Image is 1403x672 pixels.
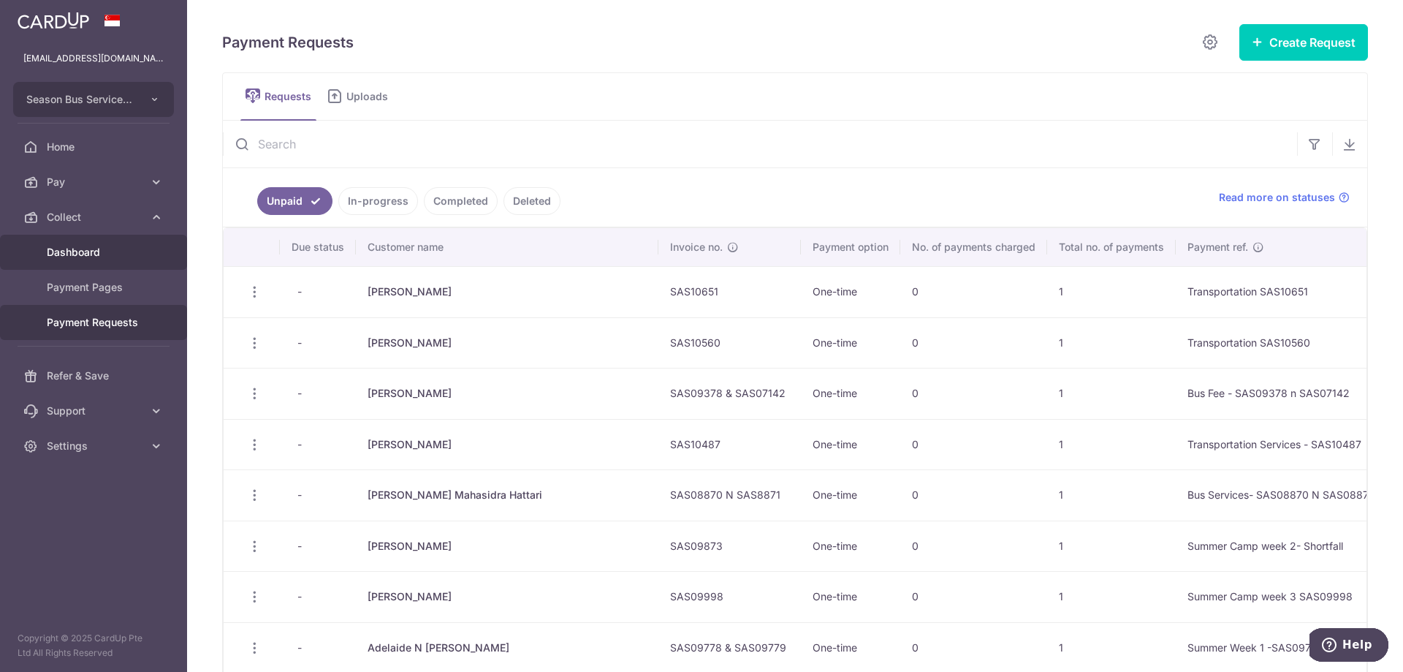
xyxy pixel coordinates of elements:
[47,404,143,418] span: Support
[1176,571,1401,622] td: Summer Camp week 3 SAS09998
[1047,571,1176,622] td: 1
[356,419,658,470] td: [PERSON_NAME]
[900,469,1047,521] td: 0
[292,333,308,353] span: -
[1176,521,1401,572] td: Summer Camp week 2- Shortfall
[1047,266,1176,317] td: 1
[658,419,801,470] td: SAS10487
[257,187,332,215] a: Unpaid
[292,586,308,607] span: -
[658,469,801,521] td: SAS08870 N SAS8871
[1047,469,1176,521] td: 1
[900,228,1047,266] th: No. of payments charged
[1239,24,1368,61] button: Create Request
[1047,317,1176,369] td: 1
[33,10,63,23] span: Help
[1059,240,1164,254] span: Total no. of payments
[292,282,308,302] span: -
[346,89,398,104] span: Uploads
[223,121,1297,167] input: Search
[240,73,316,120] a: Requests
[47,439,143,453] span: Settings
[265,89,316,104] span: Requests
[801,419,900,470] td: One-time
[1219,190,1335,205] span: Read more on statuses
[900,317,1047,369] td: 0
[900,521,1047,572] td: 0
[1176,419,1401,470] td: Transportation Services - SAS10487
[1047,228,1176,266] th: Total no. of payments
[47,140,143,154] span: Home
[280,228,356,266] th: Due status
[356,571,658,622] td: [PERSON_NAME]
[900,571,1047,622] td: 0
[26,92,134,107] span: Season Bus Services Co Pte Ltd-SAS
[322,73,398,120] a: Uploads
[18,12,89,29] img: CardUp
[1047,419,1176,470] td: 1
[356,266,658,317] td: [PERSON_NAME]
[670,240,723,254] span: Invoice no.
[292,536,308,556] span: -
[658,266,801,317] td: SAS10651
[47,175,143,189] span: Pay
[813,240,889,254] span: Payment option
[658,317,801,369] td: SAS10560
[47,280,143,295] span: Payment Pages
[801,368,900,419] td: One-time
[356,228,658,266] th: Customer name
[47,245,143,260] span: Dashboard
[801,571,900,622] td: One-time
[503,187,560,215] a: Deleted
[801,317,900,369] td: One-time
[338,187,418,215] a: In-progress
[900,419,1047,470] td: 0
[292,434,308,455] span: -
[1047,521,1176,572] td: 1
[801,469,900,521] td: One-time
[13,82,174,117] button: Season Bus Services Co Pte Ltd-SAS
[356,521,658,572] td: [PERSON_NAME]
[801,266,900,317] td: One-time
[900,368,1047,419] td: 0
[801,521,900,572] td: One-time
[1047,368,1176,419] td: 1
[1309,628,1388,665] iframe: Opens a widget where you can find more information
[1187,240,1248,254] span: Payment ref.
[356,368,658,419] td: [PERSON_NAME]
[1176,469,1401,521] td: Bus Services- SAS08870 N SAS08871
[292,638,308,658] span: -
[658,368,801,419] td: SAS09378 & SAS07142
[47,210,143,224] span: Collect
[658,521,801,572] td: SAS09873
[356,317,658,369] td: [PERSON_NAME]
[1176,368,1401,419] td: Bus Fee - SAS09378 n SAS07142
[900,266,1047,317] td: 0
[222,31,354,54] h5: Payment Requests
[47,369,143,383] span: Refer & Save
[292,383,308,404] span: -
[356,469,658,521] td: [PERSON_NAME] Mahasidra Hattari
[1176,317,1401,369] td: Transportation SAS10560
[23,51,164,66] p: [EMAIL_ADDRESS][DOMAIN_NAME]
[424,187,498,215] a: Completed
[1219,190,1350,205] a: Read more on statuses
[658,228,801,266] th: Invoice no.
[1176,228,1401,266] th: Payment ref.
[292,485,308,505] span: -
[658,571,801,622] td: SAS09998
[801,228,900,266] th: Payment option
[1176,266,1401,317] td: Transportation SAS10651
[912,240,1035,254] span: No. of payments charged
[47,315,143,330] span: Payment Requests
